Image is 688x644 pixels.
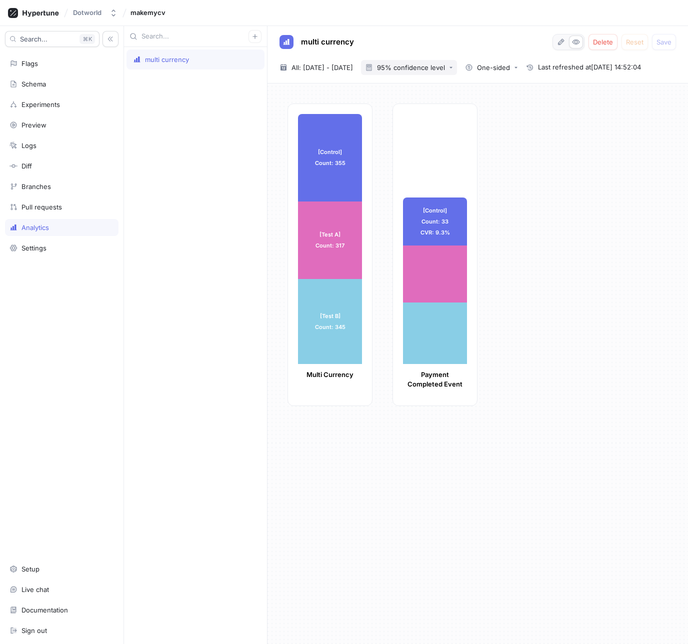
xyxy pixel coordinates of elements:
[377,64,445,71] div: 95% confidence level
[21,80,46,88] div: Schema
[626,39,643,45] span: Reset
[21,585,49,593] div: Live chat
[298,279,362,364] div: [Test B] Count: 345
[69,4,121,21] button: Dotworld
[73,8,101,17] div: Dotworld
[21,100,60,108] div: Experiments
[141,31,248,41] input: Search...
[538,62,641,72] span: Last refreshed at [DATE] 14:52:04
[403,370,467,389] p: Payment Completed Event
[403,197,467,245] div: [Control] Count: 33 CVR: 9.3%
[21,141,36,149] div: Logs
[461,60,522,75] button: One-sided
[21,606,68,614] div: Documentation
[21,565,39,573] div: Setup
[79,34,95,44] div: K
[21,162,32,170] div: Diff
[298,114,362,201] div: [Control] Count: 355
[298,201,362,279] div: [Test A] Count: 317
[21,223,49,231] div: Analytics
[298,370,362,380] p: Multi Currency
[5,31,99,47] button: Search...K
[621,34,648,50] button: Reset
[361,60,457,75] button: 95% confidence level
[21,244,46,252] div: Settings
[21,626,47,634] div: Sign out
[21,203,62,211] div: Pull requests
[477,64,510,71] div: One-sided
[291,62,353,72] span: All: [DATE] - [DATE]
[656,39,671,45] span: Save
[593,39,613,45] span: Delete
[588,34,617,50] button: Delete
[5,601,118,618] a: Documentation
[130,9,165,16] span: makemycv
[301,38,354,46] span: multi currency
[21,121,46,129] div: Preview
[21,182,51,190] div: Branches
[20,36,47,42] span: Search...
[21,59,38,67] div: Flags
[652,34,676,50] button: Save
[145,55,189,63] div: multi currency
